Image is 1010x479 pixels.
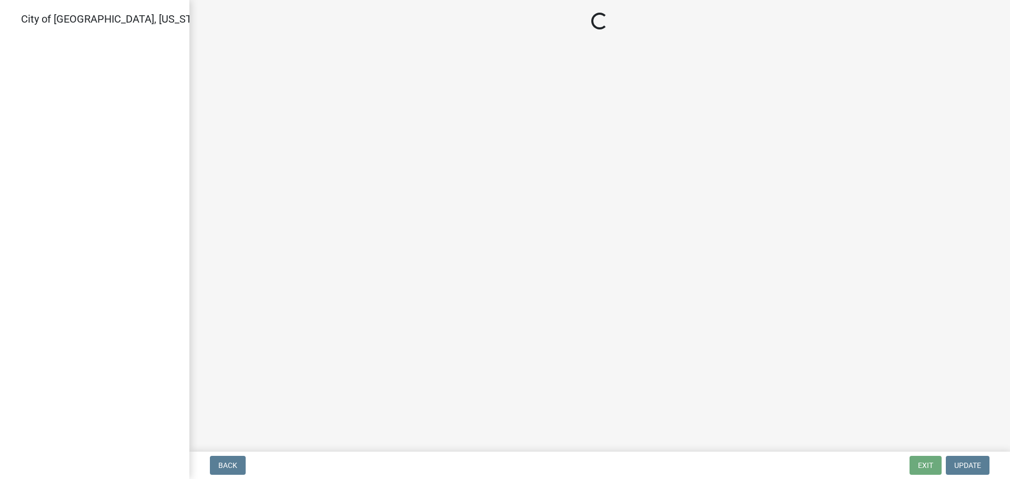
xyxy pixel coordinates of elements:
[946,456,989,475] button: Update
[954,461,981,470] span: Update
[218,461,237,470] span: Back
[21,13,213,25] span: City of [GEOGRAPHIC_DATA], [US_STATE]
[210,456,246,475] button: Back
[910,456,942,475] button: Exit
